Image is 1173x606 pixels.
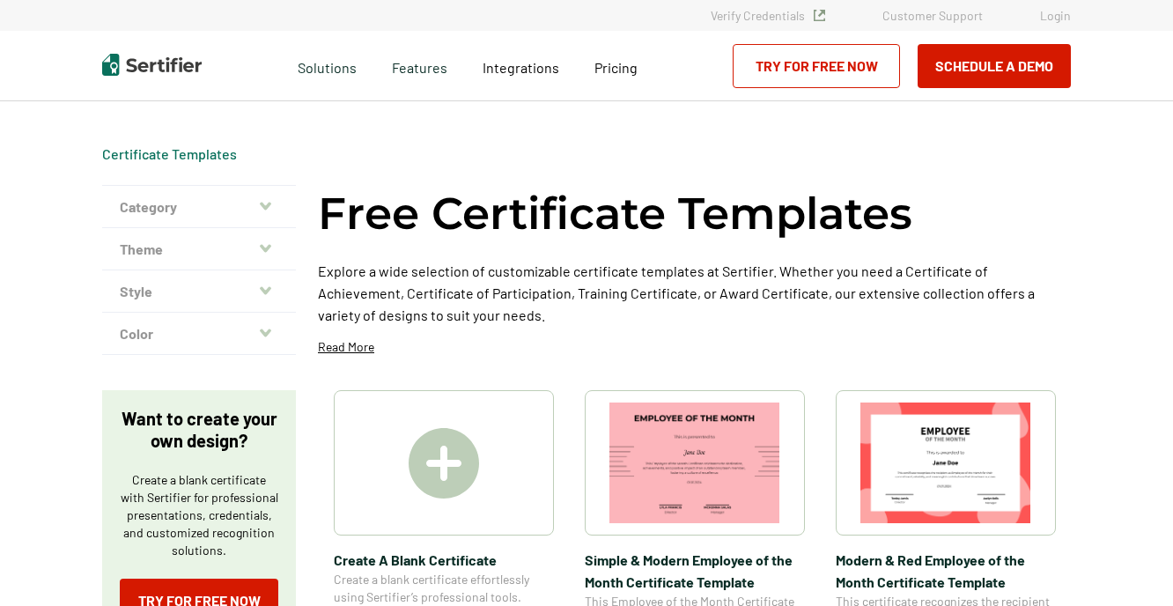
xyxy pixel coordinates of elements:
[102,145,237,163] span: Certificate Templates
[814,10,825,21] img: Verified
[102,228,296,270] button: Theme
[102,186,296,228] button: Category
[836,549,1056,593] span: Modern & Red Employee of the Month Certificate Template
[318,185,912,242] h1: Free Certificate Templates
[120,408,278,452] p: Want to create your own design?
[318,260,1071,326] p: Explore a wide selection of customizable certificate templates at Sertifier. Whether you need a C...
[860,403,1031,523] img: Modern & Red Employee of the Month Certificate Template
[334,549,554,571] span: Create A Blank Certificate
[392,55,447,77] span: Features
[483,55,559,77] a: Integrations
[711,8,825,23] a: Verify Credentials
[409,428,479,499] img: Create A Blank Certificate
[483,59,559,76] span: Integrations
[120,471,278,559] p: Create a blank certificate with Sertifier for professional presentations, credentials, and custom...
[102,145,237,162] a: Certificate Templates
[102,270,296,313] button: Style
[594,59,638,76] span: Pricing
[334,571,554,606] span: Create a blank certificate effortlessly using Sertifier’s professional tools.
[298,55,357,77] span: Solutions
[733,44,900,88] a: Try for Free Now
[318,338,374,356] p: Read More
[882,8,983,23] a: Customer Support
[102,54,202,76] img: Sertifier | Digital Credentialing Platform
[102,145,237,163] div: Breadcrumb
[585,549,805,593] span: Simple & Modern Employee of the Month Certificate Template
[609,403,780,523] img: Simple & Modern Employee of the Month Certificate Template
[1040,8,1071,23] a: Login
[102,313,296,355] button: Color
[594,55,638,77] a: Pricing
